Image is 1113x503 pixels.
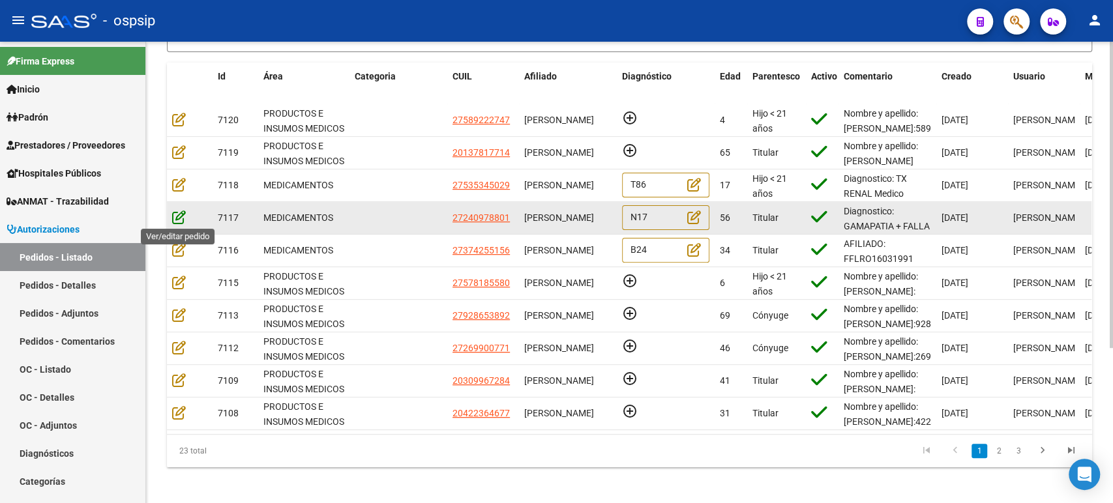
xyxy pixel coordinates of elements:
[263,271,344,296] span: PRODUCTOS E INSUMOS MEDICOS
[942,375,968,386] span: [DATE]
[844,336,957,391] span: Nombre y apellido: [PERSON_NAME]:26990077 Reposicion Nuestra [PERSON_NAME]
[10,12,26,28] mat-icon: menu
[622,205,709,231] div: N17
[7,222,80,237] span: Autorizaciones
[972,444,987,458] a: 1
[263,304,344,329] span: PRODUCTOS E INSUMOS MEDICOS
[524,343,594,353] span: [PERSON_NAME]
[218,375,239,386] span: 7109
[844,141,919,240] span: Nombre y apellido: [PERSON_NAME] [PERSON_NAME] Dni:13781771 Cito Diagnostico: Cataratas de ojo iz...
[617,63,715,106] datatable-header-cell: Diagnóstico
[622,403,638,419] mat-icon: add_circle_outline
[453,375,510,386] span: 20309967284
[1085,180,1112,190] span: [DATE]
[218,147,239,158] span: 7119
[622,273,638,289] mat-icon: add_circle_outline
[720,245,730,255] span: 34
[720,343,730,353] span: 46
[453,212,510,223] span: 27240978801
[747,63,806,106] datatable-header-cell: Parentesco
[942,343,968,353] span: [DATE]
[942,245,968,255] span: [DATE]
[453,180,510,190] span: 27535345029
[1087,12,1103,28] mat-icon: person
[622,173,709,198] div: T86
[811,71,837,81] span: Activo
[453,71,472,81] span: CUIL
[218,343,239,353] span: 7112
[622,371,638,386] mat-icon: add_circle_outline
[1085,245,1112,255] span: [DATE]
[844,108,957,193] span: Nombre y apellido: [PERSON_NAME]:58922274 Solicite documentacion y resumen de historia clinica
[7,194,109,208] span: ANMAT - Trazabilidad
[453,147,510,158] span: 20137817714
[524,212,594,223] span: [PERSON_NAME]
[720,310,730,321] span: 69
[7,138,125,152] span: Prestadores / Proveedores
[622,306,638,321] mat-icon: add_circle_outline
[970,440,989,462] li: page 1
[524,375,594,386] span: [PERSON_NAME]
[263,369,344,394] span: PRODUCTOS E INSUMOS MEDICOS
[942,310,968,321] span: [DATE]
[720,115,725,125] span: 4
[218,212,239,223] span: 7117
[263,108,344,134] span: PRODUCTOS E INSUMOS MEDICOS
[524,310,594,321] span: [PERSON_NAME]
[1011,444,1026,458] a: 3
[1085,375,1112,386] span: [DATE]
[942,180,968,190] span: [DATE]
[806,63,838,106] datatable-header-cell: Activo
[622,338,638,354] mat-icon: add_circle_outline
[1059,444,1084,458] a: go to last page
[1013,408,1083,418] span: [PERSON_NAME]
[1013,212,1083,223] span: [PERSON_NAME]
[844,271,924,444] span: Nombre y apellido: [PERSON_NAME]:[PHONE_NUMBER] Teléfono: [PHONE_NUMBER] Dirección: [PERSON_NAME]...
[218,278,239,288] span: 7115
[263,212,333,223] span: MEDICAMENTOS
[519,63,617,106] datatable-header-cell: Afiliado
[844,369,932,498] span: Nombre y apellido: [PERSON_NAME]: 30996728 Paciente internado en [GEOGRAPHIC_DATA][PERSON_NAME] T...
[844,401,957,427] span: Nombre y apellido: [PERSON_NAME]:42236467
[622,110,638,126] mat-icon: add_circle_outline
[218,408,239,418] span: 7108
[524,71,557,81] span: Afiliado
[1013,147,1083,158] span: [PERSON_NAME]
[942,212,968,223] span: [DATE]
[1069,459,1100,490] div: Open Intercom Messenger
[844,238,924,412] span: AFILIADO: FFLRO16031991 Médico Tratante: [PERSON_NAME] Correo electrónico: [EMAIL_ADDRESS][DOMAIN...
[1085,278,1112,288] span: [DATE]
[720,375,730,386] span: 41
[7,82,40,96] span: Inicio
[355,71,396,81] span: Categoria
[720,278,725,288] span: 6
[752,108,787,134] span: Hijo < 21 años
[453,310,510,321] span: 27928653892
[720,71,741,81] span: Edad
[1008,63,1080,106] datatable-header-cell: Usuario
[1085,310,1112,321] span: [DATE]
[524,245,594,255] span: [PERSON_NAME]
[838,63,936,106] datatable-header-cell: Comentario
[720,212,730,223] span: 56
[349,63,447,106] datatable-header-cell: Categoria
[715,63,747,106] datatable-header-cell: Edad
[844,71,893,81] span: Comentario
[524,147,594,158] span: [PERSON_NAME]
[720,180,730,190] span: 17
[1013,310,1083,321] span: [PERSON_NAME]
[942,115,968,125] span: [DATE]
[453,408,510,418] span: 20422364677
[218,245,239,255] span: 7116
[942,278,968,288] span: [DATE]
[524,115,594,125] span: [PERSON_NAME]
[218,310,239,321] span: 7113
[752,375,779,386] span: Titular
[943,444,968,458] a: go to previous page
[1085,343,1112,353] span: [DATE]
[752,212,779,223] span: Titular
[752,147,779,158] span: Titular
[167,435,349,467] div: 23 total
[218,115,239,125] span: 7120
[1085,115,1112,125] span: [DATE]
